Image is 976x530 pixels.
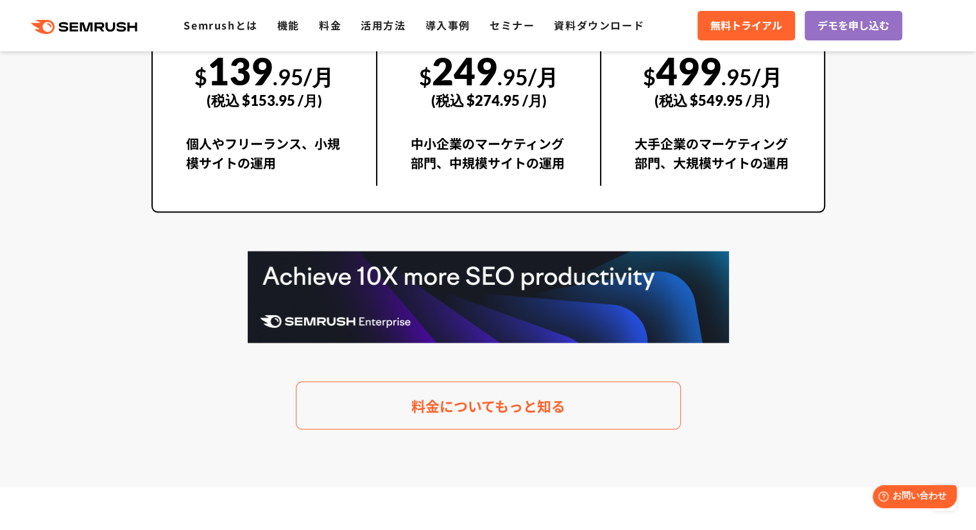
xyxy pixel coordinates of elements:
[490,17,535,33] a: セミナー
[721,64,782,90] span: .95/月
[361,17,406,33] a: 活用方法
[273,64,334,90] span: .95/月
[411,78,567,123] div: (税込 $274.95 /月)
[862,480,962,516] iframe: Help widget launcher
[186,134,343,186] div: 個人やフリーランス、小規模サイトの運用
[425,17,470,33] a: 導入事例
[296,382,681,430] a: 料金についてもっと知る
[184,17,257,33] a: Semrushとは
[194,64,207,90] span: $
[186,78,343,123] div: (税込 $153.95 /月)
[635,35,791,123] div: 499
[186,35,343,123] div: 139
[554,17,644,33] a: 資料ダウンロード
[411,134,567,186] div: 中小企業のマーケティング部門、中規模サイトの運用
[643,64,656,90] span: $
[419,64,432,90] span: $
[805,11,902,40] a: デモを申し込む
[319,17,341,33] a: 料金
[710,17,782,34] span: 無料トライアル
[635,134,791,186] div: 大手企業のマーケティング部門、大規模サイトの運用
[411,395,565,417] span: 料金についてもっと知る
[818,17,889,34] span: デモを申し込む
[698,11,795,40] a: 無料トライアル
[635,78,791,123] div: (税込 $549.95 /月)
[411,35,567,123] div: 249
[277,17,300,33] a: 機能
[497,64,558,90] span: .95/月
